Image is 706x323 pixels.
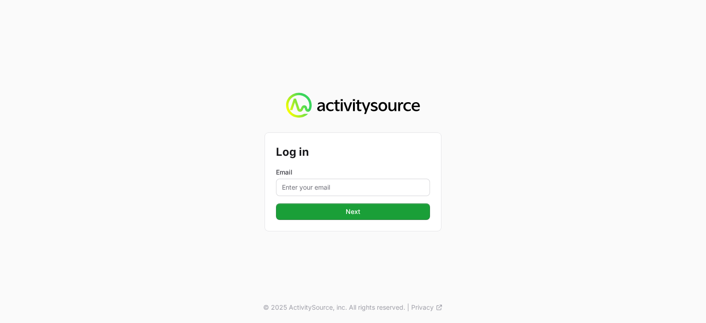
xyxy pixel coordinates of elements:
label: Email [276,168,430,177]
a: Privacy [411,303,443,312]
h2: Log in [276,144,430,160]
button: Next [276,203,430,220]
img: Activity Source [286,93,419,118]
span: | [407,303,409,312]
p: © 2025 ActivitySource, inc. All rights reserved. [263,303,405,312]
input: Enter your email [276,179,430,196]
span: Next [346,206,360,217]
